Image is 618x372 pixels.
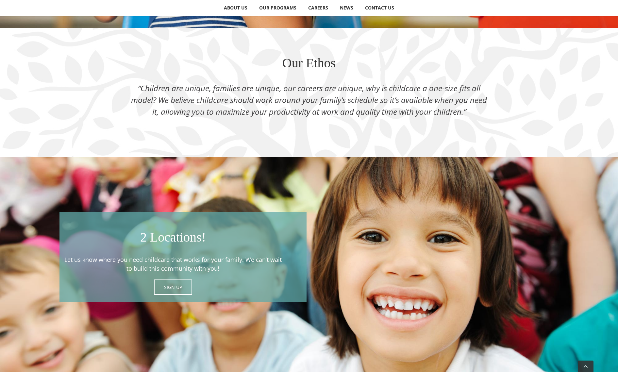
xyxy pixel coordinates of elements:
[308,6,328,10] span: CAREERS
[365,6,394,10] span: CONTACT US
[340,6,353,10] span: NEWS
[131,83,487,117] em: “Children are unique, families are unique, our careers are unique, why is childcare a one-size fi...
[334,1,359,14] a: NEWS
[224,6,247,10] span: ABOUT US
[129,54,489,72] p: Our Ethos
[359,1,400,14] a: CONTACT US
[259,6,296,10] span: OUR PROGRAMS
[303,1,334,14] a: CAREERS
[218,1,253,14] a: ABOUT US
[254,1,302,14] a: OUR PROGRAMS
